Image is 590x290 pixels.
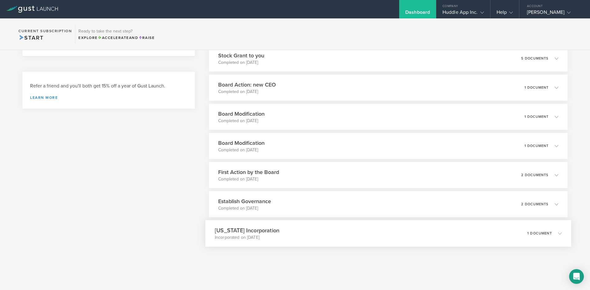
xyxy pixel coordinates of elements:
div: Help [497,9,513,18]
div: Explore [78,35,155,41]
p: 5 documents [521,57,549,60]
h3: Ready to take the next step? [78,29,155,33]
p: Incorporated on [DATE] [215,234,279,241]
div: Open Intercom Messenger [569,269,584,284]
p: 1 document [525,115,549,118]
h3: Board Modification [218,110,265,118]
p: 1 document [527,232,552,235]
span: and [98,36,139,40]
p: 1 document [525,86,549,89]
h3: Refer a friend and you'll both get 15% off a year of Gust Launch. [30,83,187,90]
h3: [US_STATE] Incorporation [215,226,279,234]
span: Accelerate [98,36,129,40]
div: [PERSON_NAME] [527,9,579,18]
p: 2 documents [521,203,549,206]
span: Start [18,34,43,41]
p: Completed on [DATE] [218,176,279,182]
p: Completed on [DATE] [218,147,265,153]
p: Completed on [DATE] [218,118,265,124]
h3: Board Action: new CEO [218,81,276,89]
a: Learn more [30,96,187,99]
p: 2 documents [521,173,549,177]
h3: Stock Grant to you [218,52,264,60]
p: 1 document [525,144,549,148]
p: Completed on [DATE] [218,60,264,66]
h3: Board Modification [218,139,265,147]
h2: Current Subscription [18,29,72,33]
p: Completed on [DATE] [218,205,271,211]
h3: Establish Governance [218,197,271,205]
h3: First Action by the Board [218,168,279,176]
div: Ready to take the next step?ExploreAccelerateandRaise [75,25,158,44]
div: Huddle App Inc. [442,9,484,18]
p: Completed on [DATE] [218,89,276,95]
div: Dashboard [405,9,430,18]
span: Raise [138,36,155,40]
